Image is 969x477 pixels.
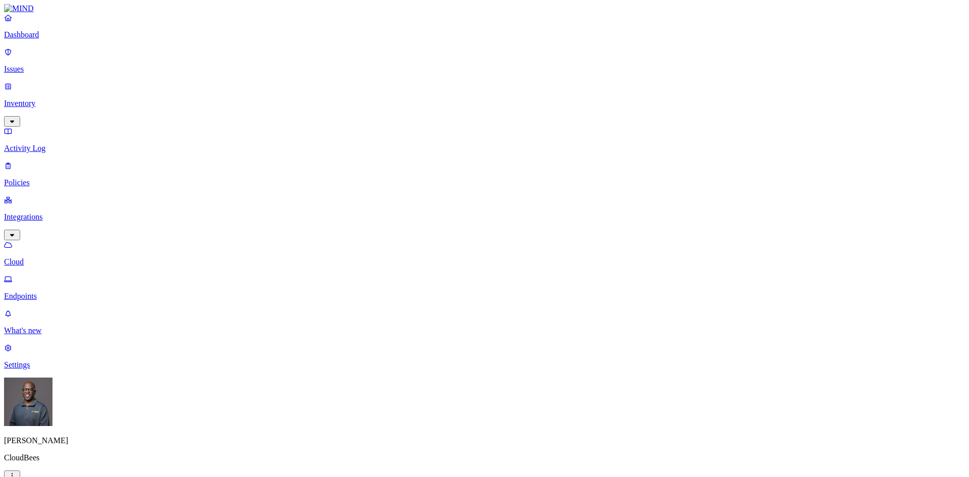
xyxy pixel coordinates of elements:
[4,82,965,125] a: Inventory
[4,13,965,39] a: Dashboard
[4,127,965,153] a: Activity Log
[4,195,965,239] a: Integrations
[4,360,965,369] p: Settings
[4,213,965,222] p: Integrations
[4,178,965,187] p: Policies
[4,378,52,426] img: Gregory Thomas
[4,4,34,13] img: MIND
[4,30,965,39] p: Dashboard
[4,436,965,445] p: [PERSON_NAME]
[4,65,965,74] p: Issues
[4,292,965,301] p: Endpoints
[4,343,965,369] a: Settings
[4,99,965,108] p: Inventory
[4,309,965,335] a: What's new
[4,144,965,153] p: Activity Log
[4,257,965,267] p: Cloud
[4,4,965,13] a: MIND
[4,275,965,301] a: Endpoints
[4,161,965,187] a: Policies
[4,240,965,267] a: Cloud
[4,47,965,74] a: Issues
[4,326,965,335] p: What's new
[4,453,965,462] p: CloudBees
